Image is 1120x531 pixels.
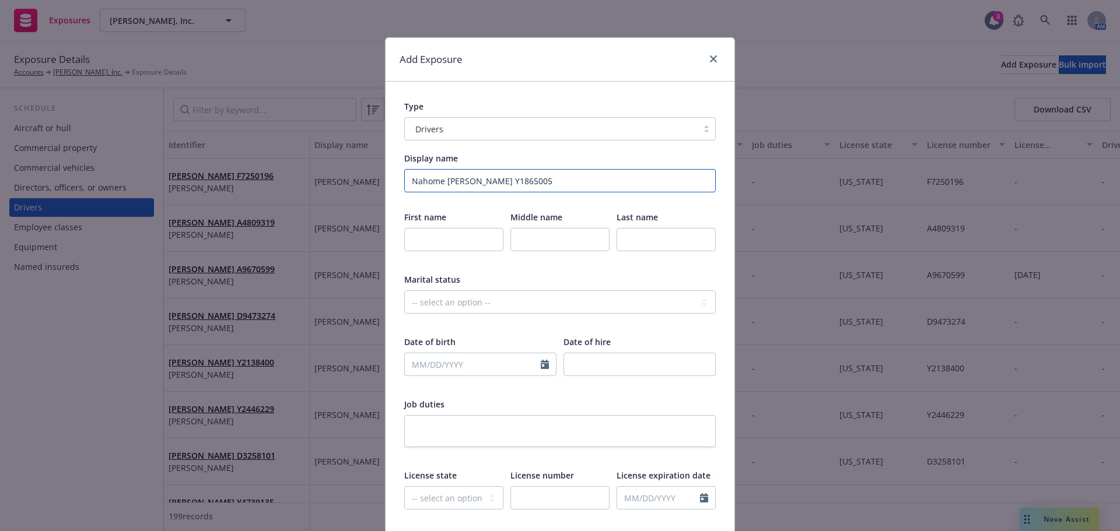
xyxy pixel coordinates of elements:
input: MM/DD/YYYY [617,487,700,509]
span: First name [404,212,446,223]
span: Job duties [404,399,444,410]
span: Display name [404,153,458,164]
span: License number [510,470,574,481]
span: Date of hire [563,336,611,347]
a: close [706,52,720,66]
span: Middle name [510,212,562,223]
span: Drivers [415,123,443,135]
span: License state [404,470,457,481]
span: Type [404,101,423,112]
input: MM/DD/YYYY [405,353,541,375]
svg: Calendar [700,493,708,502]
span: License expiration date [617,470,710,481]
span: Marital status [404,274,460,285]
span: Drivers [411,123,692,135]
span: Last name [617,212,658,223]
span: Date of birth [404,336,456,347]
svg: Calendar [541,360,549,369]
h1: Add Exposure [400,52,463,67]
